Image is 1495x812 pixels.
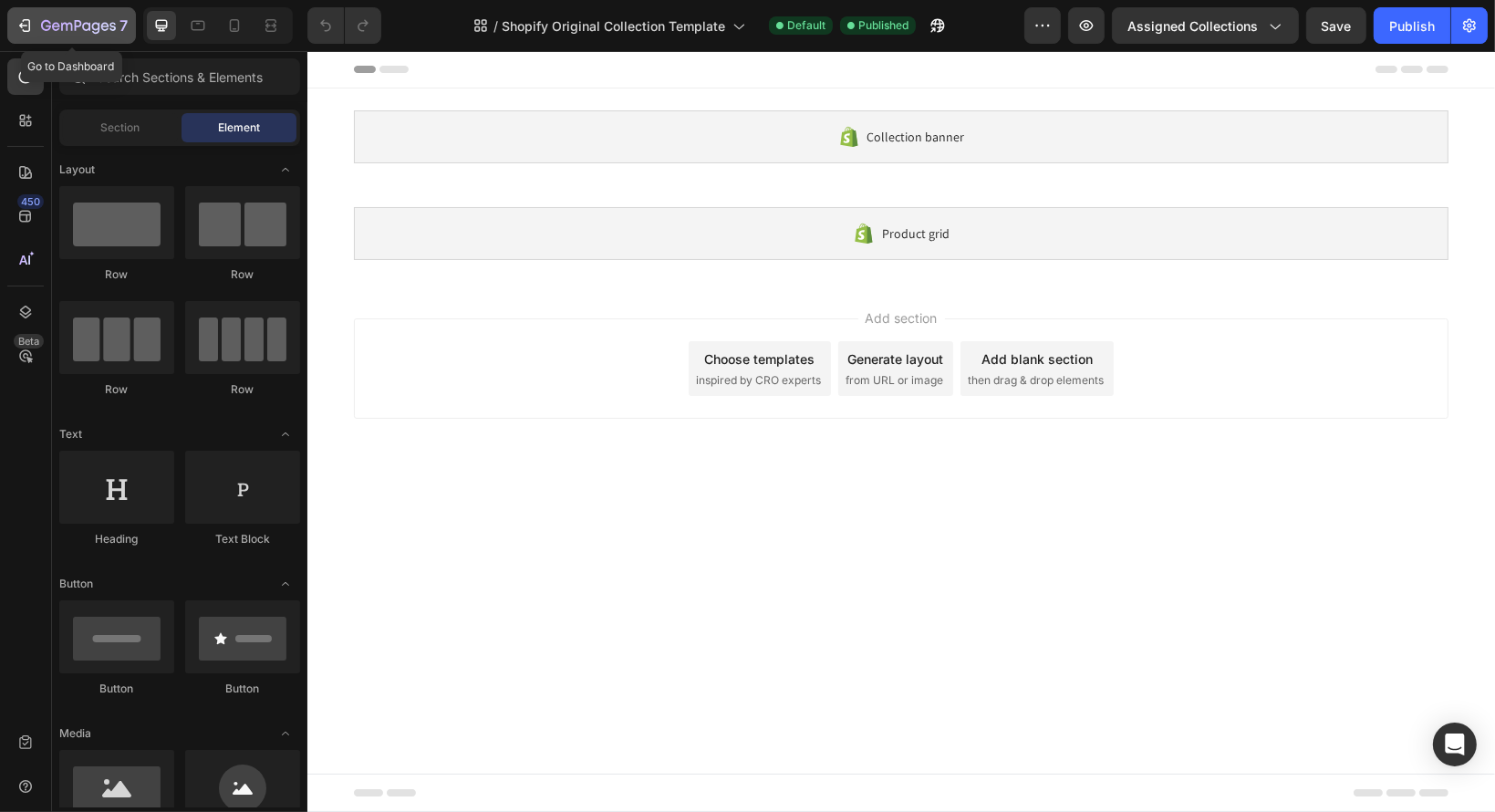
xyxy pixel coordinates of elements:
[59,681,174,697] div: Button
[59,161,95,178] span: Layout
[271,569,300,599] span: Toggle open
[1322,18,1352,34] span: Save
[674,298,785,318] div: Add blank section
[389,321,514,338] span: inspired by CRO experts
[1433,723,1477,766] div: Open Intercom Messenger
[59,725,91,742] span: Media
[17,194,44,209] div: 450
[119,15,128,36] p: 7
[7,7,136,44] button: 7
[660,321,796,338] span: then drag & drop elements
[575,172,642,193] span: Product grid
[551,257,638,276] span: Add section
[1112,7,1299,44] button: Assigned Collections
[185,681,300,697] div: Button
[858,17,908,34] span: Published
[59,531,174,547] div: Heading
[271,420,300,449] span: Toggle open
[560,75,658,97] span: Collection banner
[59,58,300,95] input: Search Sections & Elements
[271,719,300,748] span: Toggle open
[59,381,174,398] div: Row
[1127,16,1258,36] span: Assigned Collections
[307,7,381,44] div: Undo/Redo
[307,51,1495,812] iframe: Design area
[1389,16,1435,36] div: Publish
[59,576,93,592] span: Button
[502,16,725,36] span: Shopify Original Collection Template
[1374,7,1450,44] button: Publish
[101,120,140,136] span: Section
[218,120,260,136] span: Element
[185,266,300,283] div: Row
[59,426,82,442] span: Text
[493,16,498,36] span: /
[185,531,300,547] div: Text Block
[271,155,300,184] span: Toggle open
[185,381,300,398] div: Row
[1306,7,1366,44] button: Save
[538,321,636,338] span: from URL or image
[398,298,508,318] div: Choose templates
[787,17,825,34] span: Default
[59,266,174,283] div: Row
[541,298,637,318] div: Generate layout
[14,334,44,349] div: Beta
